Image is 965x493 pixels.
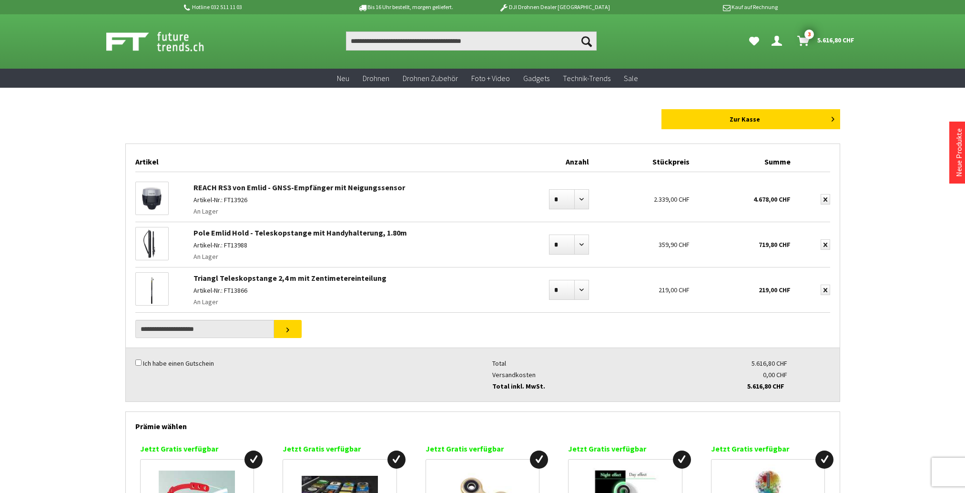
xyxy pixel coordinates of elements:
span: Sale [624,73,638,83]
p: Bis 16 Uhr bestellt, morgen geliefert. [331,1,480,13]
div: Versandkosten [492,369,699,380]
p: Artikel-Nr.: FT13988 [193,239,513,251]
div: 5.616,80 CHF [699,358,787,369]
div: 219,00 CHF [694,267,795,305]
span: An Lager [193,205,218,217]
a: Pole Emlid Hold - Teleskopstange mit Handyhalterung, 1.80m [193,228,407,237]
span: Gadgets [523,73,549,83]
p: Kauf auf Rechnung [629,1,778,13]
input: Produkt, Marke, Kategorie, EAN, Artikelnummer… [346,31,597,51]
span: Neu [337,73,349,83]
p: Jetzt Gratis verfügbar [426,443,540,454]
p: DJI Drohnen Dealer [GEOGRAPHIC_DATA] [480,1,629,13]
p: Artikel-Nr.: FT13866 [193,285,513,296]
a: Triangl Teleskopstange 2,4 m mit Zentimetereinteilung [193,273,386,283]
div: Anzahl [517,154,593,172]
div: Summe [694,154,795,172]
a: Gadgets [517,69,556,88]
span: 5.616,80 CHF [817,32,854,48]
div: 4.678,00 CHF [694,177,795,214]
p: Jetzt Gratis verfügbar [283,443,397,454]
a: Warenkorb [793,31,859,51]
a: Neu [330,69,356,88]
p: Hotline 032 511 11 03 [183,1,331,13]
img: Triangl Teleskopstange 2,4 m mit Zentimetereinteilung [136,273,168,305]
a: REACH RS3 von Emlid - GNSS-Empfänger mit Neigungssensor [193,183,405,192]
button: Suchen [577,31,597,51]
div: 2.339,00 CHF [594,177,694,214]
p: Jetzt Gratis verfügbar [140,443,254,454]
p: Jetzt Gratis verfügbar [711,443,825,454]
a: Neue Produkte [954,128,964,177]
div: 719,80 CHF [694,222,795,259]
div: 219,00 CHF [594,267,694,305]
div: Artikel [135,154,518,172]
div: Stückpreis [594,154,694,172]
span: An Lager [193,296,218,308]
a: Meine Favoriten [744,31,764,51]
a: Zur Kasse [661,109,840,129]
img: Shop Futuretrends - zur Startseite wechseln [106,30,225,53]
span: Foto + Video [471,73,510,83]
label: Ich habe einen Gutschein [143,359,214,368]
p: Artikel-Nr.: FT13926 [193,194,513,205]
div: 5.616,80 CHF [696,380,784,392]
p: Jetzt Gratis verfügbar [568,443,682,454]
a: Technik-Trends [556,69,617,88]
div: Prämie wählen [135,412,830,436]
a: Foto + Video [465,69,517,88]
a: Drohnen [356,69,396,88]
span: Drohnen Zubehör [403,73,458,83]
a: Dein Konto [768,31,790,51]
span: Drohnen [363,73,389,83]
div: 0,00 CHF [699,369,787,380]
a: Sale [617,69,645,88]
span: 3 [804,30,814,39]
div: 359,90 CHF [594,222,694,259]
span: Technik-Trends [563,73,610,83]
div: Total [492,358,699,369]
span: An Lager [193,251,218,262]
a: Drohnen Zubehör [396,69,465,88]
div: Total inkl. MwSt. [492,380,699,392]
img: Pole Emlid Hold - Teleskopstange mit Handyhalterung, 1.80m [136,227,168,260]
img: REACH RS3 von Emlid - GNSS-Empfänger mit Neigungssensor [136,182,168,215]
